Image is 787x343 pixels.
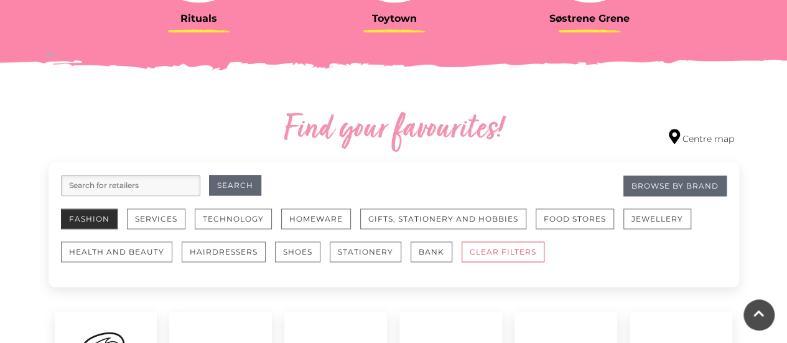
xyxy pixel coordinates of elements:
button: Health and Beauty [61,242,172,262]
a: Technology [195,209,281,242]
button: Homeware [281,209,351,229]
a: Jewellery [623,209,701,242]
a: Browse By Brand [623,176,727,196]
a: Fashion [61,209,127,242]
button: Food Stores [536,209,614,229]
button: Search [209,175,261,195]
a: Gifts, Stationery and Hobbies [360,209,536,242]
button: Gifts, Stationery and Hobbies [360,209,526,229]
button: Fashion [61,209,118,229]
h3: Søstrene Grene [501,12,678,24]
a: Bank [411,242,462,275]
button: Hairdressers [182,242,266,262]
a: CLEAR FILTERS [462,242,554,275]
a: Services [127,209,195,242]
a: Shoes [275,242,330,275]
h3: Rituals [111,12,287,24]
h3: Toytown [306,12,483,24]
button: Stationery [330,242,401,262]
button: Bank [411,242,452,262]
a: Hairdressers [182,242,275,275]
input: Search for retailers [61,175,200,196]
button: CLEAR FILTERS [462,242,544,262]
a: Food Stores [536,209,623,242]
a: Health and Beauty [61,242,182,275]
h2: Find your favourites! [167,110,621,150]
a: Centre map [669,129,734,146]
button: Services [127,209,185,229]
a: Stationery [330,242,411,275]
a: Homeware [281,209,360,242]
button: Jewellery [623,209,691,229]
button: Technology [195,209,272,229]
button: Shoes [275,242,320,262]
